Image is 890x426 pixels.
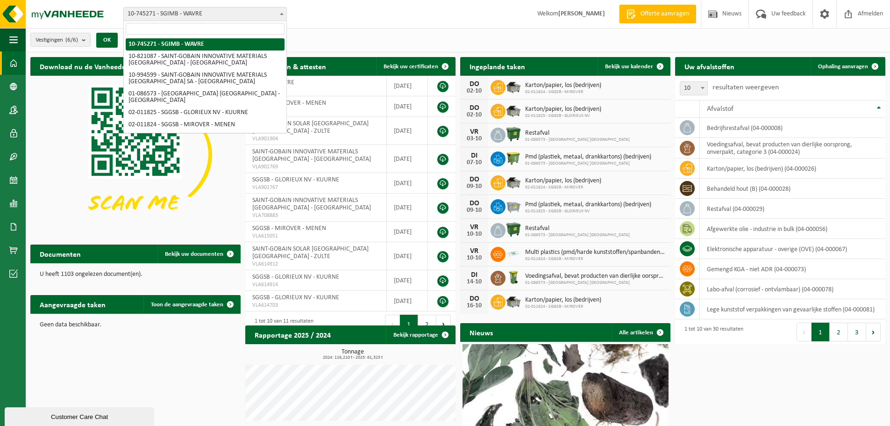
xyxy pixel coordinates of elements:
[465,183,484,190] div: 09-10
[436,315,451,333] button: Next
[252,163,379,171] span: VLA901769
[5,405,156,426] iframe: chat widget
[506,198,521,214] img: WB-2500-GAL-GY-01
[384,64,438,70] span: Bekijk uw certificaten
[387,96,428,117] td: [DATE]
[525,89,601,95] span: 02-011824 - SGGSB - MIROVER
[252,225,326,232] span: SGGSB - MIROVER - MENEN
[252,148,371,163] span: SAINT-GOBAIN INNOVATIVE MATERIALS [GEOGRAPHIC_DATA] - [GEOGRAPHIC_DATA]
[465,279,484,285] div: 14-10
[460,323,502,341] h2: Nieuws
[700,259,885,279] td: gemengd KGA - niet ADR (04-000073)
[619,5,696,23] a: Offerte aanvragen
[558,10,605,17] strong: [PERSON_NAME]
[252,294,339,301] span: SGGSB - GLORIEUX NV - KUURNE
[465,88,484,94] div: 02-10
[252,274,339,281] span: SGGSB - GLORIEUX NV - KUURNE
[465,80,484,88] div: DO
[387,117,428,145] td: [DATE]
[525,296,601,304] span: Karton/papier, los (bedrijven)
[525,304,601,310] span: 02-011824 - SGGSB - MIROVER
[712,84,779,91] label: resultaten weergeven
[465,176,484,183] div: DO
[700,279,885,299] td: labo-afval (corrosief - ontvlambaar) (04-000078)
[252,107,379,115] span: VLA902454
[465,159,484,166] div: 07-10
[252,260,379,268] span: VLA614912
[506,102,521,118] img: WB-5000-GAL-GY-01
[460,57,534,75] h2: Ingeplande taken
[465,152,484,159] div: DI
[400,315,418,333] button: 1
[250,314,313,334] div: 1 tot 10 van 11 resultaten
[605,64,653,70] span: Bekijk uw kalender
[385,315,400,333] button: Previous
[252,232,379,240] span: VLA615051
[252,212,379,219] span: VLA708883
[506,222,521,238] img: WB-1100-HPE-GN-01
[387,270,428,291] td: [DATE]
[700,199,885,219] td: restafval (04-000029)
[387,145,428,173] td: [DATE]
[848,323,866,341] button: 3
[525,113,601,119] span: 02-011825 - SGGSB - GLORIEUX NV
[525,209,651,214] span: 02-011825 - SGGSB - GLORIEUX NV
[143,295,240,314] a: Toon de aangevraagde taken
[250,349,456,360] h3: Tonnage
[386,325,455,344] a: Bekijk rapportage
[465,295,484,303] div: DO
[700,179,885,199] td: behandeld hout (B) (04-000028)
[387,76,428,96] td: [DATE]
[252,197,371,211] span: SAINT-GOBAIN INNOVATIVE MATERIALS [GEOGRAPHIC_DATA] - [GEOGRAPHIC_DATA]
[525,256,666,262] span: 02-011824 - SGGSB - MIROVER
[96,33,118,48] button: OK
[525,137,630,143] span: 01-086573 - [GEOGRAPHIC_DATA] [GEOGRAPHIC_DATA]
[525,273,666,280] span: Voedingsafval, bevat producten van dierlijke oorsprong, onverpakt, categorie 3
[126,107,285,119] li: 02-011825 - SGGSB - GLORIEUX NV - KUURNE
[245,325,340,344] h2: Rapportage 2025 / 2024
[250,355,456,360] span: 2024: 116,210 t - 2025: 61,323 t
[465,303,484,309] div: 16-10
[811,57,884,76] a: Ophaling aanvragen
[252,184,379,191] span: VLA901767
[506,245,521,261] img: LP-SK-00500-LPE-16
[812,323,830,341] button: 1
[506,150,521,166] img: WB-1100-HPE-GN-50
[680,322,743,342] div: 1 tot 10 van 30 resultaten
[387,194,428,222] td: [DATE]
[700,299,885,319] td: lege kunststof verpakkingen van gevaarlijke stoffen (04-000081)
[252,120,369,135] span: SAINT-GOBAIN SOLAR [GEOGRAPHIC_DATA] [GEOGRAPHIC_DATA] - ZULTE
[252,281,379,289] span: VLA614914
[252,87,379,94] span: RED25008325
[700,118,885,138] td: bedrijfsrestafval (04-000008)
[126,88,285,107] li: 01-086573 - [GEOGRAPHIC_DATA] [GEOGRAPHIC_DATA] - [GEOGRAPHIC_DATA]
[245,57,335,75] h2: Certificaten & attesten
[123,7,287,21] span: 10-745271 - SGIMB - WAVRE
[30,57,155,75] h2: Download nu de Vanheede+ app!
[252,135,379,143] span: VLA901904
[126,38,285,51] li: 10-745271 - SGIMB - WAVRE
[124,7,286,21] span: 10-745271 - SGIMB - WAVRE
[36,33,78,47] span: Vestigingen
[830,323,848,341] button: 2
[525,249,666,256] span: Multi plastics (pmd/harde kunststoffen/spanbanden/eps/folie naturel/folie gemeng...
[465,271,484,279] div: DI
[465,112,484,118] div: 02-10
[700,138,885,159] td: voedingsafval, bevat producten van dierlijke oorsprong, onverpakt, categorie 3 (04-000024)
[387,242,428,270] td: [DATE]
[525,130,630,137] span: Restafval
[40,271,231,278] p: U heeft 1103 ongelezen document(en).
[465,128,484,136] div: VR
[866,323,881,341] button: Next
[387,173,428,194] td: [DATE]
[700,159,885,179] td: karton/papier, los (bedrijven) (04-000026)
[598,57,669,76] a: Bekijk uw kalender
[376,57,455,76] a: Bekijk uw certificaten
[30,33,91,47] button: Vestigingen(6/6)
[506,293,521,309] img: WB-5000-GAL-GY-01
[252,176,339,183] span: SGGSB - GLORIEUX NV - KUURNE
[126,119,285,131] li: 02-011824 - SGGSB - MIROVER - MENEN
[506,269,521,285] img: WB-0140-HPE-GN-50
[465,255,484,261] div: 10-10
